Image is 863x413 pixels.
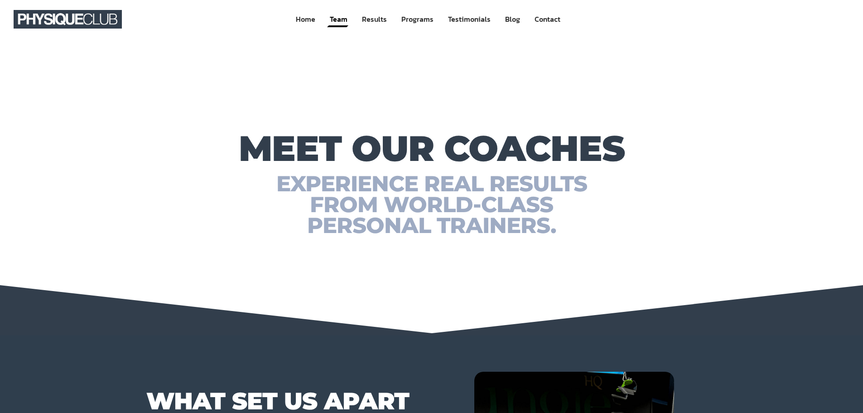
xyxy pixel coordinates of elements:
h3: WHAT SET US APART [146,390,432,412]
a: Blog [504,11,521,28]
a: Programs [400,11,434,28]
a: Team [329,11,348,28]
h1: Experience Real Results from world-class personal trainers. [156,173,707,236]
a: Testimonials [447,11,492,28]
a: Contact [534,11,561,28]
a: Home [295,11,316,28]
a: Results [361,11,388,28]
h1: MEET OUR COACHES [156,132,707,164]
